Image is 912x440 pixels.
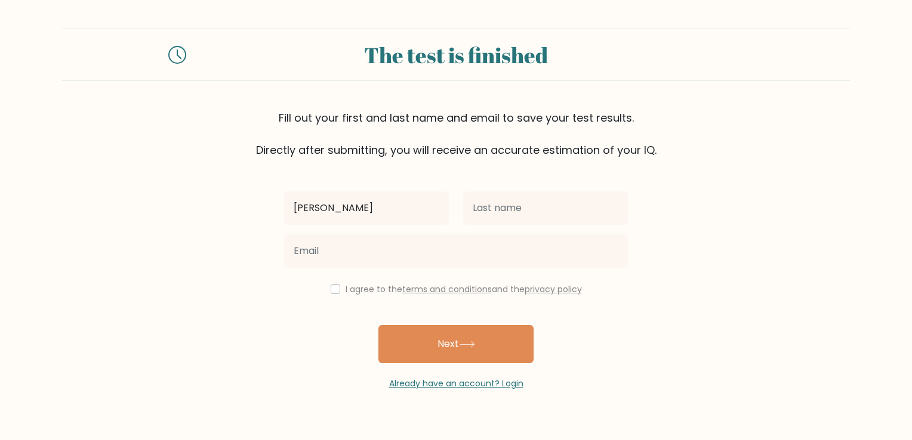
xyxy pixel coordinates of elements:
a: terms and conditions [402,283,492,295]
div: Fill out your first and last name and email to save your test results. Directly after submitting,... [62,110,850,158]
input: First name [284,191,449,225]
a: Already have an account? Login [389,377,523,389]
button: Next [378,325,534,363]
label: I agree to the and the [346,283,582,295]
a: privacy policy [525,283,582,295]
input: Email [284,234,628,268]
div: The test is finished [201,39,711,71]
input: Last name [463,191,628,225]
